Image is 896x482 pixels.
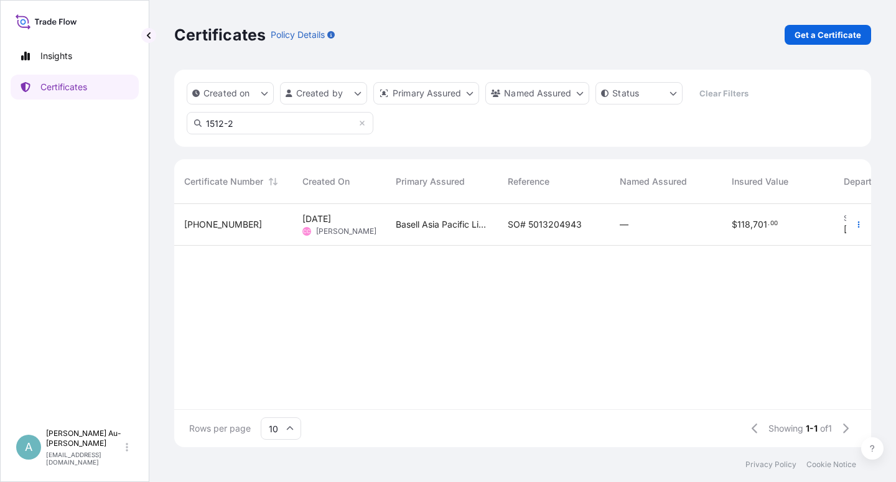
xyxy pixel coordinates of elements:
[280,82,367,104] button: createdBy Filter options
[820,422,832,435] span: of 1
[485,82,589,104] button: cargoOwner Filter options
[396,218,488,231] span: Basell Asia Pacific Limited
[373,82,479,104] button: distributor Filter options
[699,87,749,100] p: Clear Filters
[806,422,818,435] span: 1-1
[612,87,639,100] p: Status
[504,87,571,100] p: Named Assured
[302,213,331,225] span: [DATE]
[508,175,549,188] span: Reference
[750,220,753,229] span: ,
[187,82,274,104] button: createdOn Filter options
[189,422,251,435] span: Rows per page
[737,220,750,229] span: 118
[785,25,871,45] a: Get a Certificate
[689,83,758,103] button: Clear Filters
[316,226,376,236] span: [PERSON_NAME]
[303,225,310,238] span: CC
[266,174,281,189] button: Sort
[508,218,582,231] span: SO# 5013204943
[806,460,856,470] a: Cookie Notice
[732,175,788,188] span: Insured Value
[620,175,687,188] span: Named Assured
[46,429,123,448] p: [PERSON_NAME] Au-[PERSON_NAME]
[11,75,139,100] a: Certificates
[40,81,87,93] p: Certificates
[46,451,123,466] p: [EMAIL_ADDRESS][DOMAIN_NAME]
[302,175,350,188] span: Created On
[393,87,461,100] p: Primary Assured
[11,44,139,68] a: Insights
[174,25,266,45] p: Certificates
[187,112,373,134] input: Search Certificate or Reference...
[396,175,465,188] span: Primary Assured
[184,218,262,231] span: [PHONE_NUMBER]
[732,220,737,229] span: $
[770,221,778,226] span: 00
[595,82,683,104] button: certificateStatus Filter options
[40,50,72,62] p: Insights
[753,220,767,229] span: 701
[203,87,250,100] p: Created on
[25,441,32,453] span: A
[844,175,885,188] span: Departure
[795,29,861,41] p: Get a Certificate
[768,422,803,435] span: Showing
[745,460,796,470] a: Privacy Policy
[620,218,628,231] span: —
[296,87,343,100] p: Created by
[844,223,872,236] span: [DATE]
[271,29,325,41] p: Policy Details
[768,221,770,226] span: .
[184,175,263,188] span: Certificate Number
